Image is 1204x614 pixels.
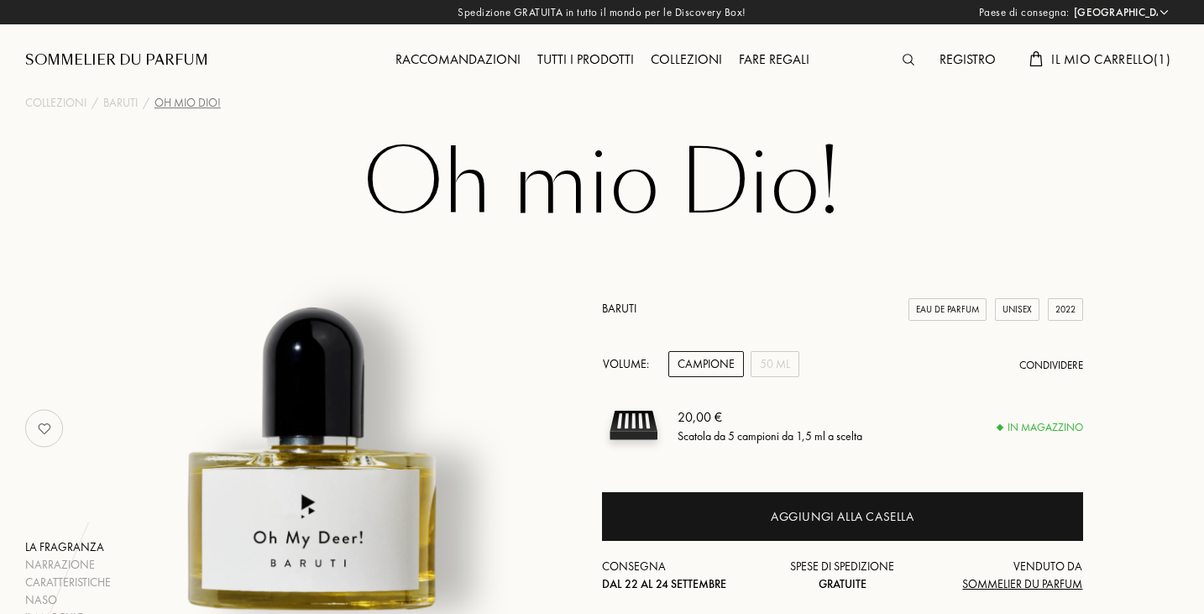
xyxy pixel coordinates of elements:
font: Aggiungi alla casella [771,508,914,525]
font: Paese di consegna: [979,5,1070,19]
font: Il mio carrello [1051,50,1154,68]
img: search_icn.svg [903,54,914,66]
font: Baruti [103,95,138,110]
font: In magazzino [1008,420,1083,434]
font: dal 22 al 24 settembre [602,576,726,591]
font: / [143,95,149,110]
font: Registro [940,50,996,68]
font: 2022 [1055,303,1076,315]
font: Narrazione [25,557,95,572]
font: Eau de Parfum [916,303,979,315]
a: Fare regali [730,50,818,68]
a: Baruti [103,94,138,112]
font: Scatola da 5 campioni da 1,5 ml a scelta [678,428,862,443]
font: Sommelier du Parfum [25,50,208,70]
a: Raccomandazioni [387,50,529,68]
a: Registro [931,50,1004,68]
font: Unisex [1002,303,1032,315]
font: Spese di spedizione [790,559,894,574]
a: Collezioni [25,94,86,112]
font: Campione [678,356,735,371]
font: 1 [1158,50,1165,68]
font: Venduto da [1013,559,1082,574]
a: Collezioni [642,50,730,68]
font: ( [1154,50,1158,68]
font: Tutti i prodotti [537,50,634,68]
font: Naso [25,592,57,607]
img: no_like_p.png [28,412,61,445]
a: Sommelier du Parfum [25,50,208,71]
font: Spedizione GRATUITA in tutto il mondo per le Discovery Box! [458,5,746,19]
a: Tutti i prodotti [529,50,642,68]
font: / [92,95,98,110]
font: Sommelier du Parfum [962,576,1082,591]
font: Condividere [1019,358,1083,372]
font: ) [1166,50,1170,68]
font: Volume: [603,356,649,371]
font: 20,00 € [678,407,722,425]
font: Oh mio Dio! [154,95,221,110]
img: cart.svg [1029,51,1043,66]
font: Fare regali [739,50,809,68]
font: 50 ml [760,356,790,371]
font: Caratteristiche [25,575,111,590]
font: Collezioni [25,95,86,110]
font: Collezioni [651,50,722,68]
a: Baruti [602,301,636,316]
font: Raccomandazioni [395,50,521,68]
font: Oh mio Dio! [364,125,840,242]
font: La fragranza [25,539,104,554]
img: scatola campione [602,394,665,457]
font: Consegna [602,559,666,574]
font: gratuite [819,576,866,591]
